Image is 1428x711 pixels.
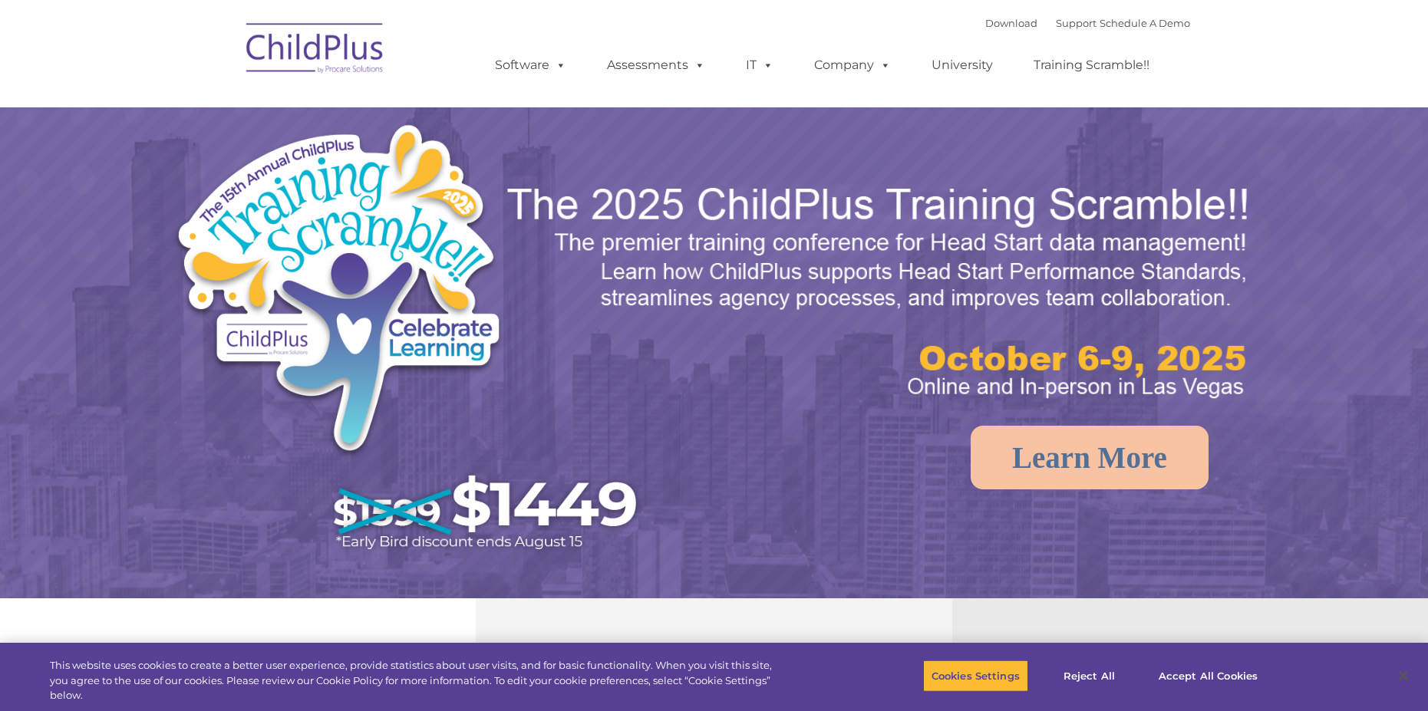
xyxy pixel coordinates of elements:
[1387,659,1420,693] button: Close
[50,658,786,703] div: This website uses cookies to create a better user experience, provide statistics about user visit...
[985,17,1037,29] a: Download
[480,50,582,81] a: Software
[1018,50,1165,81] a: Training Scramble!!
[1056,17,1097,29] a: Support
[1150,660,1266,692] button: Accept All Cookies
[971,426,1209,489] a: Learn More
[916,50,1008,81] a: University
[923,660,1028,692] button: Cookies Settings
[799,50,906,81] a: Company
[1100,17,1190,29] a: Schedule A Demo
[592,50,721,81] a: Assessments
[239,12,392,89] img: ChildPlus by Procare Solutions
[730,50,789,81] a: IT
[1041,660,1137,692] button: Reject All
[985,17,1190,29] font: |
